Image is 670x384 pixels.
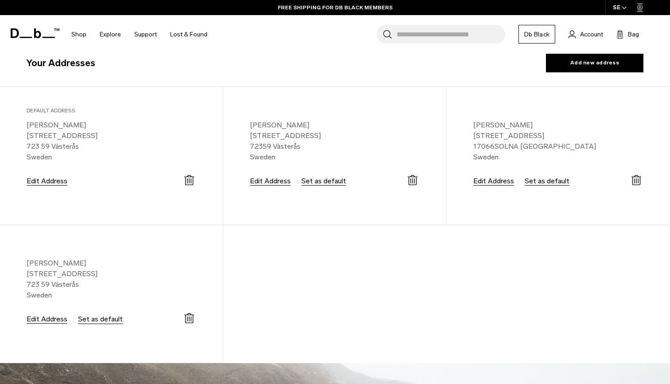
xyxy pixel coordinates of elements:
button: Edit Address [27,177,67,185]
button: Set as default [525,177,569,185]
p: [PERSON_NAME] [STREET_ADDRESS] 72359 Västerås Sweden [250,120,420,162]
span: Account [580,30,603,39]
a: Lost & Found [170,19,207,50]
button: Edit Address [27,315,67,323]
span: Default Address [27,107,75,114]
nav: Main Navigation [65,15,214,54]
a: Support [134,19,157,50]
a: Db Black [518,25,555,44]
button: Edit Address [250,177,291,185]
button: Set as default [301,177,346,185]
span: Bag [628,30,639,39]
p: [PERSON_NAME] [STREET_ADDRESS] 723 59 Västerås Sweden [27,258,196,301]
button: Edit Address [473,177,514,185]
button: Add new address [546,54,643,72]
button: Set as default [78,315,123,323]
a: Explore [100,19,121,50]
p: [PERSON_NAME] [STREET_ADDRESS] 17066SOLNA [GEOGRAPHIC_DATA] Sweden [473,120,643,162]
a: Shop [71,19,86,50]
h4: Your Addresses [27,56,95,70]
button: Bag [616,29,639,40]
a: Account [569,29,603,40]
p: [PERSON_NAME] [STREET_ADDRESS] 723 59 Västerås Sweden [27,120,196,162]
a: FREE SHIPPING FOR DB BLACK MEMBERS [278,4,393,12]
